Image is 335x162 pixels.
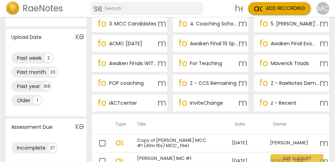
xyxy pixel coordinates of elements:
div: Past week [17,54,42,62]
div: Incomplete [17,144,46,151]
p: ACMC June 2025 [109,40,157,47]
span: folder [98,99,106,107]
span: Add recording [254,4,305,13]
span: more_vert [319,39,328,48]
p: For Teaching [190,60,238,67]
span: folder [98,59,106,68]
p: iACTcenter [109,99,157,107]
a: LogoRaeNotes [6,1,85,16]
p: POP coaching [109,80,157,87]
th: Title [128,114,226,134]
span: add [254,4,262,13]
div: 20 [49,68,57,76]
a: Copy of [PERSON_NAME] MCC #1 (41m 15s) MCC_File1 [137,138,207,149]
div: Past month [17,69,46,76]
span: more_vert [157,39,166,48]
span: search [94,4,102,13]
td: [DATE] [226,134,264,152]
span: folder [260,19,268,28]
p: Awaken Final Exams #16 [271,40,319,47]
span: more_vert [319,139,328,147]
p: Z - RaeNotes Demos [271,80,319,87]
span: more_vert [319,99,328,107]
span: more_vert [157,79,166,87]
div: Ask support [271,154,324,162]
span: more_vert [239,79,247,87]
p: inviteChange [190,99,238,107]
span: more_vert [319,79,328,87]
div: 27 [48,144,57,152]
span: help [235,4,243,13]
span: folder [179,19,187,28]
p: Awaken Final 19 Spain [190,40,238,47]
span: expand_more [76,123,84,131]
span: folder [179,99,187,107]
th: Owner [264,114,314,134]
p: 4. Coaching Schools [190,20,238,28]
div: [PERSON_NAME] [270,140,308,146]
span: more_vert [319,59,328,68]
p: 5. Matthew's Learning [271,20,319,28]
p: Upload Date [11,34,42,41]
span: more_vert [239,39,247,48]
span: folder [260,39,268,48]
span: expand_more [76,33,84,41]
span: more_vert [239,59,247,68]
span: folder [179,59,187,68]
h2: RaeNotes [23,4,63,13]
span: more_vert [157,59,166,68]
span: folder [98,79,106,87]
th: Date [226,114,264,134]
span: more_vert [157,99,166,107]
th: Type [110,114,128,134]
button: Show more [74,122,85,132]
p: Maverick Triads [271,60,319,67]
p: 3. MCC Candidates [109,20,157,28]
input: Search [105,3,200,14]
span: folder [179,79,187,87]
span: more_vert [239,19,247,28]
div: 1 [33,96,42,105]
span: folder [98,19,106,28]
span: folder [98,39,106,48]
span: audiotrack [115,138,124,147]
button: MC [317,2,329,15]
span: more_vert [157,19,166,28]
div: Past year [17,83,40,90]
button: Show more [74,32,85,42]
span: folder [260,59,268,68]
button: Upload [248,2,311,15]
div: Older [17,97,30,104]
a: Help [233,2,245,15]
span: more_vert [319,19,328,28]
p: z - Recent [271,99,319,107]
p: Z - CCS Remaining [190,80,238,87]
p: Assessment Due [11,123,53,131]
span: folder [260,99,268,107]
span: folder [260,79,268,87]
div: 166 [43,82,51,91]
span: more_vert [239,99,247,107]
p: Awaken Finals WITH NOTES [109,60,157,67]
span: folder [179,39,187,48]
div: 2 [44,54,53,62]
img: Logo [6,1,20,16]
